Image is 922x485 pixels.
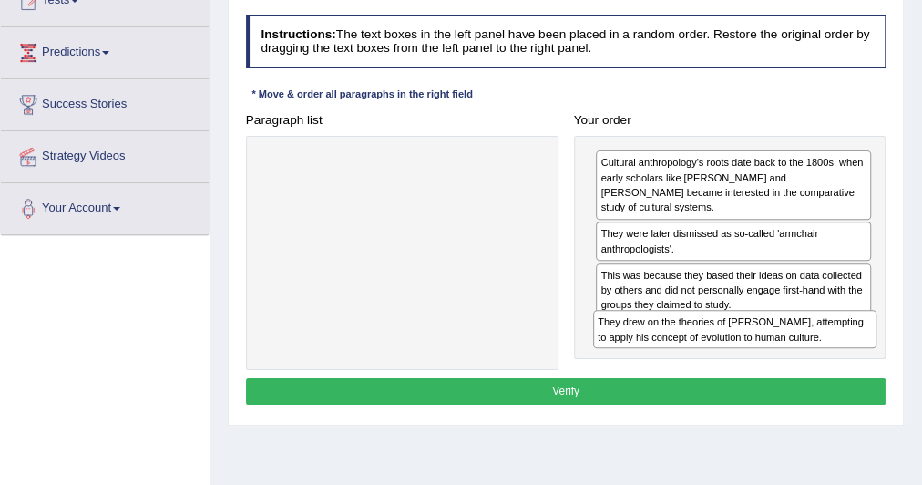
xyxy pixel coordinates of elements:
[593,310,876,348] div: They drew on the theories of [PERSON_NAME], attempting to apply his concept of evolution to human...
[596,150,871,219] div: Cultural anthropology's roots date back to the 1800s, when early scholars like [PERSON_NAME] and ...
[246,15,886,67] h4: The text boxes in the left panel have been placed in a random order. Restore the original order b...
[246,114,558,128] h4: Paragraph list
[1,131,209,177] a: Strategy Videos
[246,378,886,405] button: Verify
[261,27,335,41] b: Instructions:
[246,88,479,103] div: * Move & order all paragraphs in the right field
[1,183,209,229] a: Your Account
[1,79,209,125] a: Success Stories
[574,114,886,128] h4: Your order
[596,222,871,261] div: They were later dismissed as so-called 'armchair anthropologists'.
[1,27,209,73] a: Predictions
[596,263,871,317] div: This was because they based their ideas on data collected by others and did not personally engage...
